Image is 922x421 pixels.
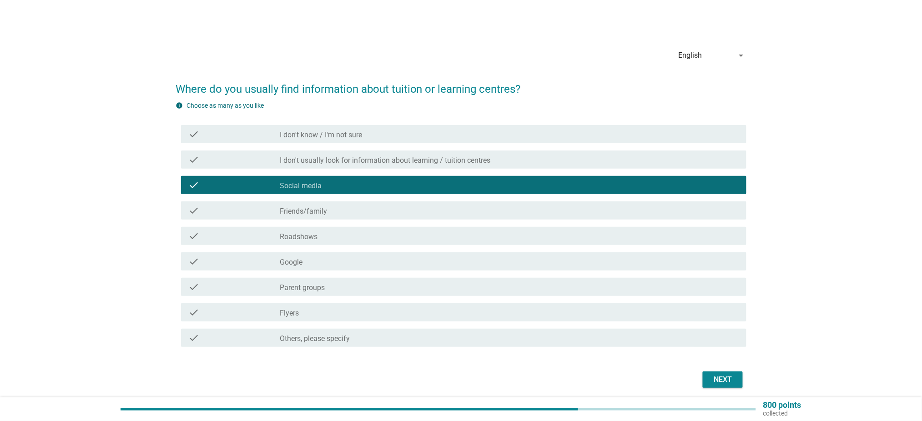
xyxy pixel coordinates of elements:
i: check [188,231,199,241]
label: Social media [280,181,322,190]
div: English [678,51,702,60]
label: I don't usually look for information about learning / tuition centres [280,156,491,165]
i: info [176,102,183,109]
label: Friends/family [280,207,327,216]
i: arrow_drop_down [736,50,746,61]
label: Parent groups [280,283,325,292]
label: Roadshows [280,232,318,241]
i: check [188,180,199,190]
label: Flyers [280,309,299,318]
i: check [188,307,199,318]
i: check [188,129,199,140]
i: check [188,256,199,267]
label: Google [280,258,303,267]
label: I don't know / I'm not sure [280,130,363,140]
div: Next [710,374,736,385]
p: collected [763,409,801,417]
h2: Where do you usually find information about tuition or learning centres? [176,72,746,97]
i: check [188,154,199,165]
label: Choose as many as you like [186,102,264,109]
i: check [188,281,199,292]
label: Others, please specify [280,334,350,343]
button: Next [703,371,743,388]
i: check [188,205,199,216]
p: 800 points [763,401,801,409]
i: check [188,332,199,343]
